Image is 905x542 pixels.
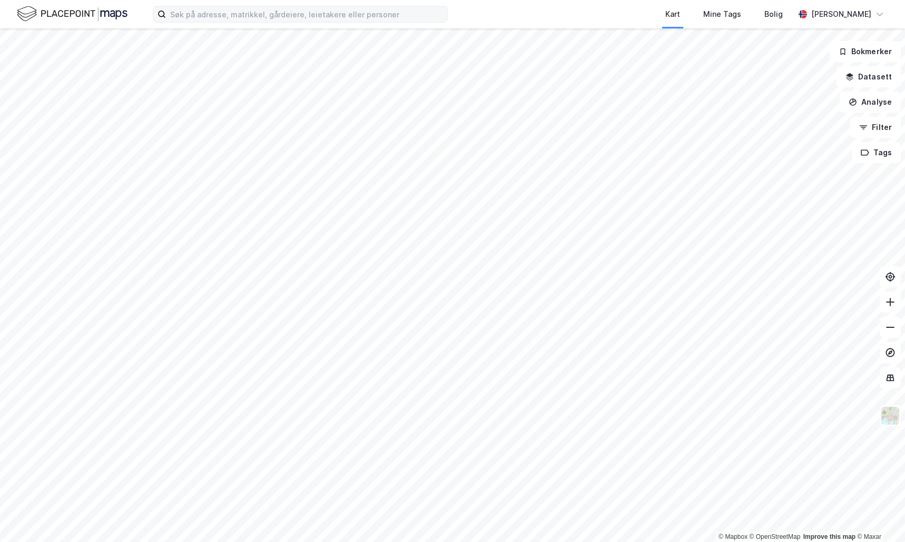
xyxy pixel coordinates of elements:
img: logo.f888ab2527a4732fd821a326f86c7f29.svg [17,5,127,23]
iframe: Chat Widget [852,491,905,542]
div: Bolig [764,8,783,21]
div: Mine Tags [703,8,741,21]
div: Kontrollprogram for chat [852,491,905,542]
div: Kart [665,8,680,21]
div: [PERSON_NAME] [811,8,871,21]
input: Søk på adresse, matrikkel, gårdeiere, leietakere eller personer [166,6,447,22]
